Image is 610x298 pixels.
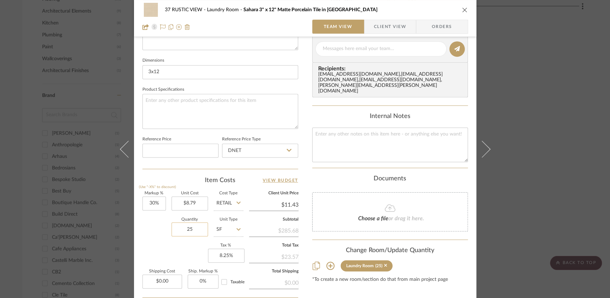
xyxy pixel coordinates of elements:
[165,7,207,12] span: 37 RUSTIC VIEW
[249,244,299,247] label: Total Tax
[243,7,377,12] span: Sahara 3" x 12" Matte Porcelain Tile in [GEOGRAPHIC_DATA]
[172,218,208,221] label: Quantity
[424,20,460,34] span: Orders
[249,192,299,195] label: Client Unit Price
[375,263,382,268] div: (25)
[374,20,406,34] span: Client View
[249,270,299,273] label: Total Shipping
[249,218,299,221] label: Subtotal
[388,216,424,221] span: or drag it here.
[312,247,468,255] div: Change Room/Update Quantity
[142,176,298,185] div: Item Costs
[214,218,243,221] label: Unit Type
[249,250,299,263] div: $23.57
[312,113,468,120] div: Internal Notes
[214,192,243,195] label: Cost Type
[142,88,184,91] label: Product Specifications
[142,270,182,273] label: Shipping Cost
[188,270,219,273] label: Ship. Markup %
[142,65,298,79] input: Enter the dimensions of this item
[172,192,208,195] label: Unit Cost
[358,216,388,221] span: Choose a file
[312,175,468,183] div: Documents
[324,20,353,34] span: Team View
[142,138,171,141] label: Reference Price
[263,176,298,185] a: View Budget
[185,24,190,30] img: Remove from project
[222,138,261,141] label: Reference Price Type
[207,7,243,12] span: Laundry Room
[318,65,465,72] span: Recipients:
[249,224,299,236] div: $285.68
[249,276,299,289] div: $0.00
[142,59,164,62] label: Dimensions
[142,3,159,17] img: 3f220c12-f6a5-4c9e-9df8-9606517256be_48x40.jpg
[208,244,243,247] label: Tax %
[312,277,468,283] div: *To create a new room/section do that from main project page
[318,72,465,94] div: [EMAIL_ADDRESS][DOMAIN_NAME] , [EMAIL_ADDRESS][DOMAIN_NAME] , [EMAIL_ADDRESS][DOMAIN_NAME] , [PER...
[346,263,374,268] div: Laundry Room
[142,192,166,195] label: Markup %
[462,7,468,13] button: close
[230,280,244,284] span: Taxable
